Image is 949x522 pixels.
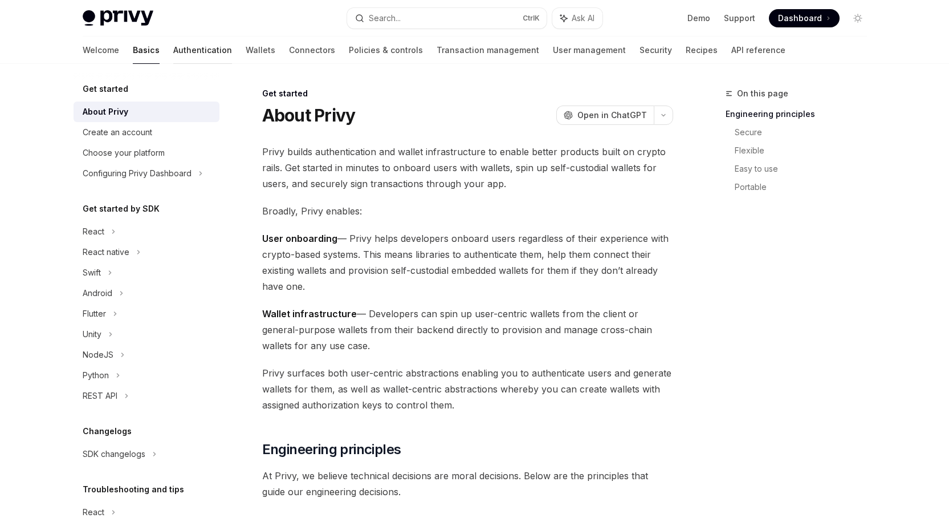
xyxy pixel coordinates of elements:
div: Android [83,286,112,300]
h5: Troubleshooting and tips [83,483,184,496]
span: Privy builds authentication and wallet infrastructure to enable better products built on crypto r... [262,144,673,192]
span: On this page [737,87,788,100]
div: REST API [83,389,117,403]
button: Ask AI [552,8,602,29]
div: Swift [83,266,101,280]
span: Broadly, Privy enables: [262,203,673,219]
div: About Privy [83,105,128,119]
span: Open in ChatGPT [577,110,647,121]
span: Ctrl K [523,14,540,23]
div: Unity [83,327,101,341]
div: React native [83,245,129,259]
div: Get started [262,88,673,99]
div: Configuring Privy Dashboard [83,167,192,180]
button: Search...CtrlK [347,8,547,29]
a: Secure [735,123,876,141]
a: Transaction management [437,37,539,64]
div: Choose your platform [83,146,165,160]
div: Python [83,369,109,382]
a: Recipes [686,37,718,64]
div: SDK changelogs [83,447,145,461]
span: Dashboard [778,13,822,24]
div: NodeJS [83,348,113,362]
h5: Changelogs [83,424,132,438]
a: Policies & controls [349,37,423,64]
a: Portable [735,178,876,196]
span: Engineering principles [262,440,401,459]
span: — Privy helps developers onboard users regardless of their experience with crypto-based systems. ... [262,230,673,294]
a: Choose your platform [74,143,219,163]
a: Flexible [735,141,876,160]
a: Welcome [83,37,119,64]
div: Flutter [83,307,106,321]
span: At Privy, we believe technical decisions are moral decisions. Below are the principles that guide... [262,468,673,500]
a: Create an account [74,122,219,143]
button: Open in ChatGPT [556,106,654,125]
a: User management [553,37,626,64]
a: API reference [731,37,785,64]
a: Wallets [246,37,275,64]
a: Connectors [289,37,335,64]
span: Ask AI [572,13,594,24]
div: React [83,225,104,238]
button: Toggle dark mode [849,9,867,27]
div: Search... [369,11,401,25]
a: Engineering principles [726,105,876,123]
div: React [83,505,104,519]
h5: Get started [83,82,128,96]
img: light logo [83,10,153,26]
a: Security [640,37,672,64]
a: About Privy [74,102,219,122]
strong: Wallet infrastructure [262,308,357,319]
span: Privy surfaces both user-centric abstractions enabling you to authenticate users and generate wal... [262,365,673,413]
h1: About Privy [262,105,356,126]
div: Create an account [83,126,152,139]
a: Support [724,13,755,24]
a: Demo [687,13,710,24]
a: Easy to use [735,160,876,178]
a: Basics [133,37,160,64]
h5: Get started by SDK [83,202,160,216]
span: — Developers can spin up user-centric wallets from the client or general-purpose wallets from the... [262,306,673,354]
strong: User onboarding [262,233,337,244]
a: Dashboard [769,9,840,27]
a: Authentication [173,37,232,64]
